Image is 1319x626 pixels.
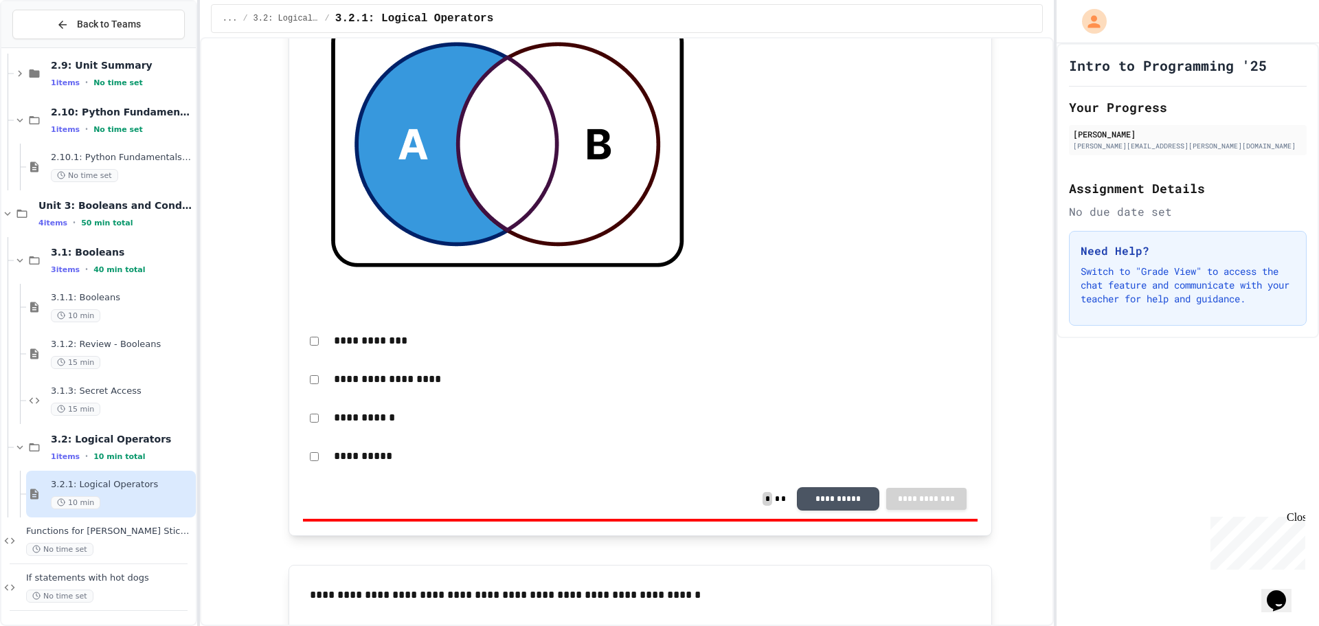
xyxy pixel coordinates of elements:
h3: Need Help? [1081,243,1295,259]
span: 3.2.1: Logical Operators [51,479,193,491]
span: • [85,124,88,135]
span: / [325,13,330,24]
h2: Assignment Details [1069,179,1307,198]
span: No time set [93,78,143,87]
span: 40 min total [93,265,145,274]
span: 3.2: Logical Operators [253,13,319,24]
span: 3.1.3: Secret Access [51,385,193,397]
span: 4 items [38,219,67,227]
span: 10 min [51,309,100,322]
span: 15 min [51,403,100,416]
iframe: chat widget [1205,511,1305,570]
span: 3.1: Booleans [51,246,193,258]
span: 10 min [51,496,100,509]
span: / [243,13,247,24]
div: [PERSON_NAME][EMAIL_ADDRESS][PERSON_NAME][DOMAIN_NAME] [1073,141,1303,151]
span: 3.1.2: Review - Booleans [51,339,193,350]
span: If statements with hot dogs [26,572,193,584]
span: • [85,264,88,275]
span: No time set [26,590,93,603]
span: 3 items [51,265,80,274]
span: No time set [51,169,118,182]
span: Functions for [PERSON_NAME] Stick Figure [26,526,193,537]
div: Chat with us now!Close [5,5,95,87]
h2: Your Progress [1069,98,1307,117]
h1: Intro to Programming '25 [1069,56,1267,75]
span: 3.2: Logical Operators [51,433,193,445]
span: 1 items [51,452,80,461]
span: Back to Teams [77,17,141,32]
span: 10 min total [93,452,145,461]
iframe: chat widget [1261,571,1305,612]
span: 2.10.1: Python Fundamentals Exam [51,152,193,164]
div: No due date set [1069,203,1307,220]
span: ... [223,13,238,24]
span: • [85,77,88,88]
span: 2.9: Unit Summary [51,59,193,71]
span: • [85,451,88,462]
span: • [73,217,76,228]
span: 50 min total [81,219,133,227]
span: No time set [93,125,143,134]
span: 15 min [51,356,100,369]
div: [PERSON_NAME] [1073,128,1303,140]
p: Switch to "Grade View" to access the chat feature and communicate with your teacher for help and ... [1081,265,1295,306]
span: Unit 3: Booleans and Conditionals [38,199,193,212]
span: 1 items [51,78,80,87]
span: 3.1.1: Booleans [51,292,193,304]
div: My Account [1068,5,1110,37]
span: No time set [26,543,93,556]
span: 2.10: Python Fundamentals Exam [51,106,193,118]
span: 3.2.1: Logical Operators [335,10,493,27]
span: 1 items [51,125,80,134]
